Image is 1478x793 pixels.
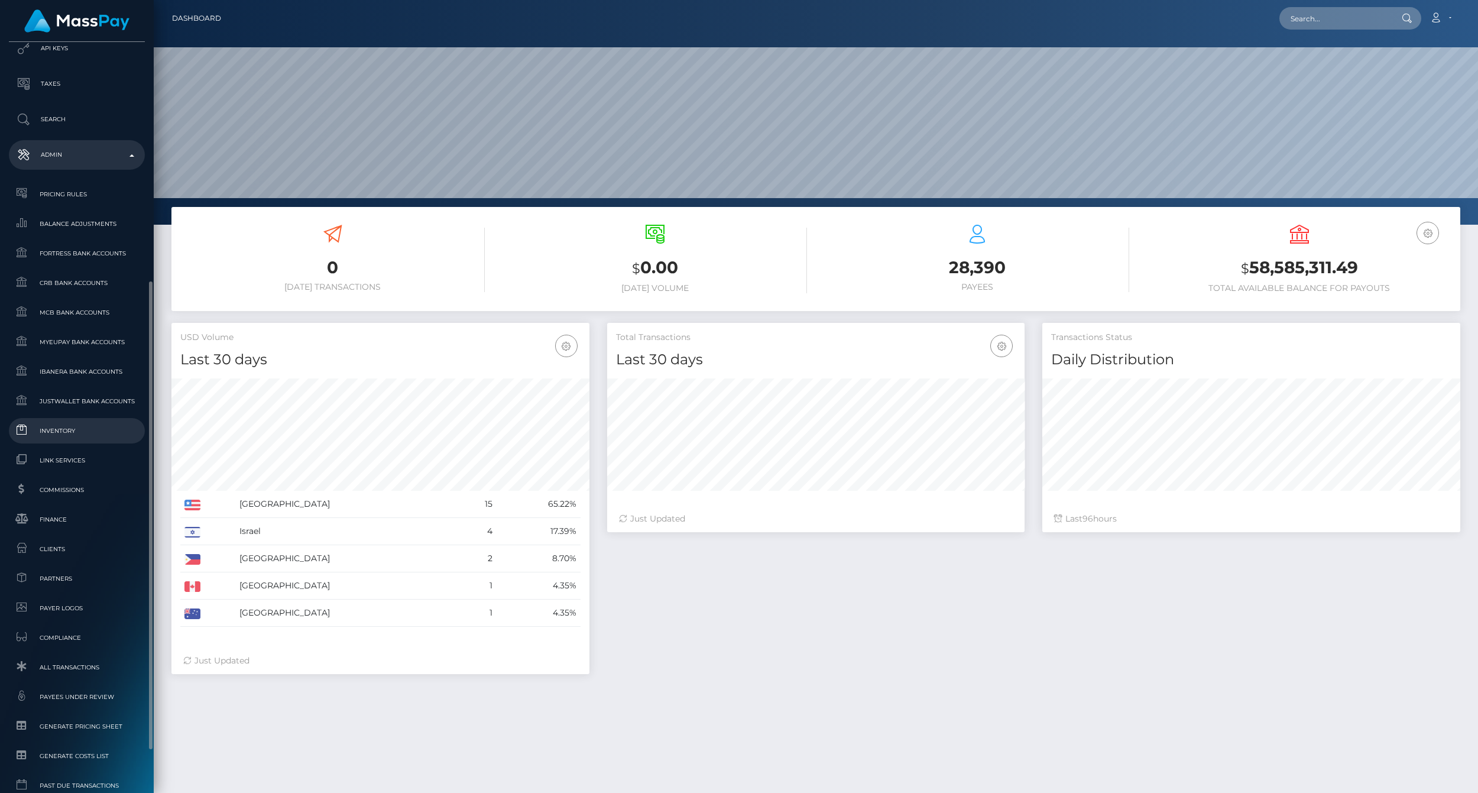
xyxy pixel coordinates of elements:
a: Link Services [9,448,145,473]
h4: Daily Distribution [1051,349,1451,370]
span: Fortress Bank Accounts [14,247,140,260]
a: CRB Bank Accounts [9,270,145,296]
td: Israel [235,518,460,545]
span: Generate Costs List [14,749,140,763]
p: Search [14,111,140,128]
span: Compliance [14,631,140,645]
img: US.png [184,500,200,510]
h6: Total Available Balance for Payouts [1147,283,1451,293]
a: JustWallet Bank Accounts [9,389,145,414]
div: Just Updated [619,513,1013,525]
p: Taxes [14,75,140,93]
a: Taxes [9,69,145,99]
a: Compliance [9,625,145,650]
td: 2 [461,545,497,572]
a: Fortress Bank Accounts [9,241,145,266]
span: JustWallet Bank Accounts [14,394,140,408]
span: 96 [1082,513,1093,524]
a: Inventory [9,418,145,444]
a: Payees under Review [9,684,145,710]
td: [GEOGRAPHIC_DATA] [235,572,460,600]
span: CRB Bank Accounts [14,276,140,290]
span: MyEUPay Bank Accounts [14,335,140,349]
h3: 0.00 [503,256,807,280]
td: 15 [461,491,497,518]
td: [GEOGRAPHIC_DATA] [235,545,460,572]
a: Clients [9,536,145,562]
h5: USD Volume [180,332,581,344]
span: Balance Adjustments [14,217,140,231]
span: Payer Logos [14,601,140,615]
span: Clients [14,542,140,556]
input: Search... [1279,7,1391,30]
a: MyEUPay Bank Accounts [9,329,145,355]
span: Link Services [14,454,140,467]
img: AU.png [184,608,200,619]
a: Commissions [9,477,145,503]
h3: 58,585,311.49 [1147,256,1451,280]
a: Dashboard [172,6,221,31]
p: Admin [14,146,140,164]
td: 1 [461,572,497,600]
img: CA.png [184,581,200,592]
small: $ [1241,260,1249,277]
h6: [DATE] Volume [503,283,807,293]
h3: 0 [180,256,485,279]
img: MassPay Logo [24,9,129,33]
a: Ibanera Bank Accounts [9,359,145,384]
h4: Last 30 days [616,349,1016,370]
a: Generate Costs List [9,743,145,769]
span: Commissions [14,483,140,497]
td: 4.35% [497,600,580,627]
a: Pricing Rules [9,182,145,207]
a: Admin [9,140,145,170]
h5: Transactions Status [1051,332,1451,344]
td: 4.35% [497,572,580,600]
a: All Transactions [9,655,145,680]
a: MCB Bank Accounts [9,300,145,325]
span: MCB Bank Accounts [14,306,140,319]
span: All Transactions [14,661,140,674]
a: Generate Pricing Sheet [9,714,145,739]
span: Partners [14,572,140,585]
img: PH.png [184,554,200,565]
span: Inventory [14,424,140,438]
td: [GEOGRAPHIC_DATA] [235,491,460,518]
a: Partners [9,566,145,591]
span: Finance [14,513,140,526]
img: IL.png [184,527,200,538]
span: Ibanera Bank Accounts [14,365,140,378]
span: Pricing Rules [14,187,140,201]
td: 8.70% [497,545,580,572]
div: Last hours [1054,513,1448,525]
td: 17.39% [497,518,580,545]
h3: 28,390 [825,256,1129,279]
p: API Keys [14,40,140,57]
span: Generate Pricing Sheet [14,720,140,733]
a: API Keys [9,34,145,63]
span: Past Due Transactions [14,779,140,792]
span: Payees under Review [14,690,140,704]
td: [GEOGRAPHIC_DATA] [235,600,460,627]
td: 65.22% [497,491,580,518]
td: 1 [461,600,497,627]
h6: [DATE] Transactions [180,282,485,292]
small: $ [632,260,640,277]
a: Search [9,105,145,134]
a: Balance Adjustments [9,211,145,237]
h4: Last 30 days [180,349,581,370]
a: Finance [9,507,145,532]
td: 4 [461,518,497,545]
div: Just Updated [183,655,578,667]
h6: Payees [825,282,1129,292]
h5: Total Transactions [616,332,1016,344]
a: Payer Logos [9,595,145,621]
